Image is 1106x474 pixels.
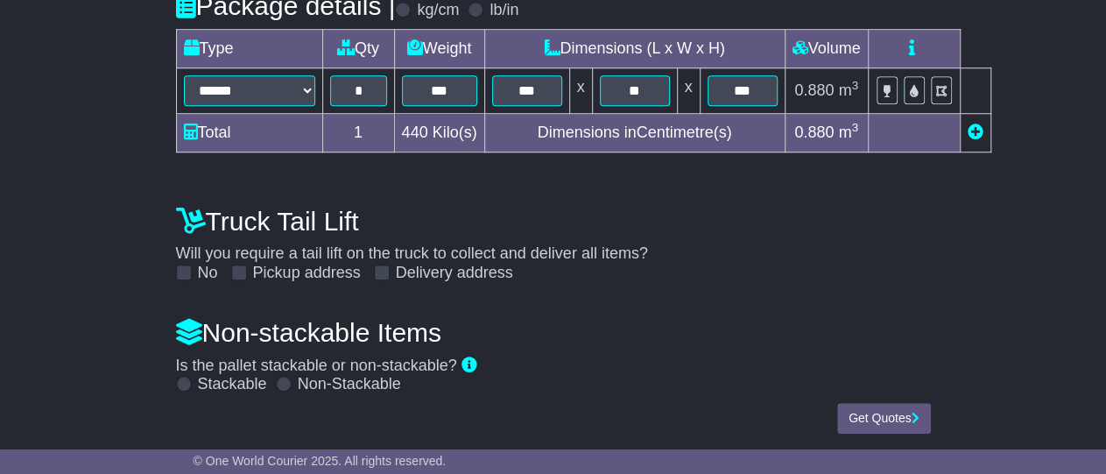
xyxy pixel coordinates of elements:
td: Type [176,30,322,68]
span: m [838,124,858,141]
td: 1 [322,114,394,152]
span: 440 [402,124,428,141]
td: Volume [785,30,868,68]
label: No [198,264,218,283]
span: Is the pallet stackable or non-stackable? [176,357,457,374]
td: Kilo(s) [394,114,484,152]
span: © One World Courier 2025. All rights reserved. [194,454,447,468]
td: Weight [394,30,484,68]
h4: Non-stackable Items [176,318,931,347]
button: Get Quotes [837,403,931,434]
label: Non-Stackable [298,375,401,394]
td: x [569,68,592,114]
sup: 3 [851,121,858,134]
label: lb/in [490,1,518,20]
span: 0.880 [794,81,834,99]
td: Qty [322,30,394,68]
span: m [838,81,858,99]
div: Will you require a tail lift on the truck to collect and deliver all items? [167,197,940,283]
td: Total [176,114,322,152]
td: Dimensions in Centimetre(s) [484,114,785,152]
a: Add new item [968,124,983,141]
label: Delivery address [396,264,513,283]
label: kg/cm [417,1,459,20]
sup: 3 [851,79,858,92]
label: Pickup address [253,264,361,283]
td: x [677,68,700,114]
span: 0.880 [794,124,834,141]
td: Dimensions (L x W x H) [484,30,785,68]
h4: Truck Tail Lift [176,207,931,236]
label: Stackable [198,375,267,394]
